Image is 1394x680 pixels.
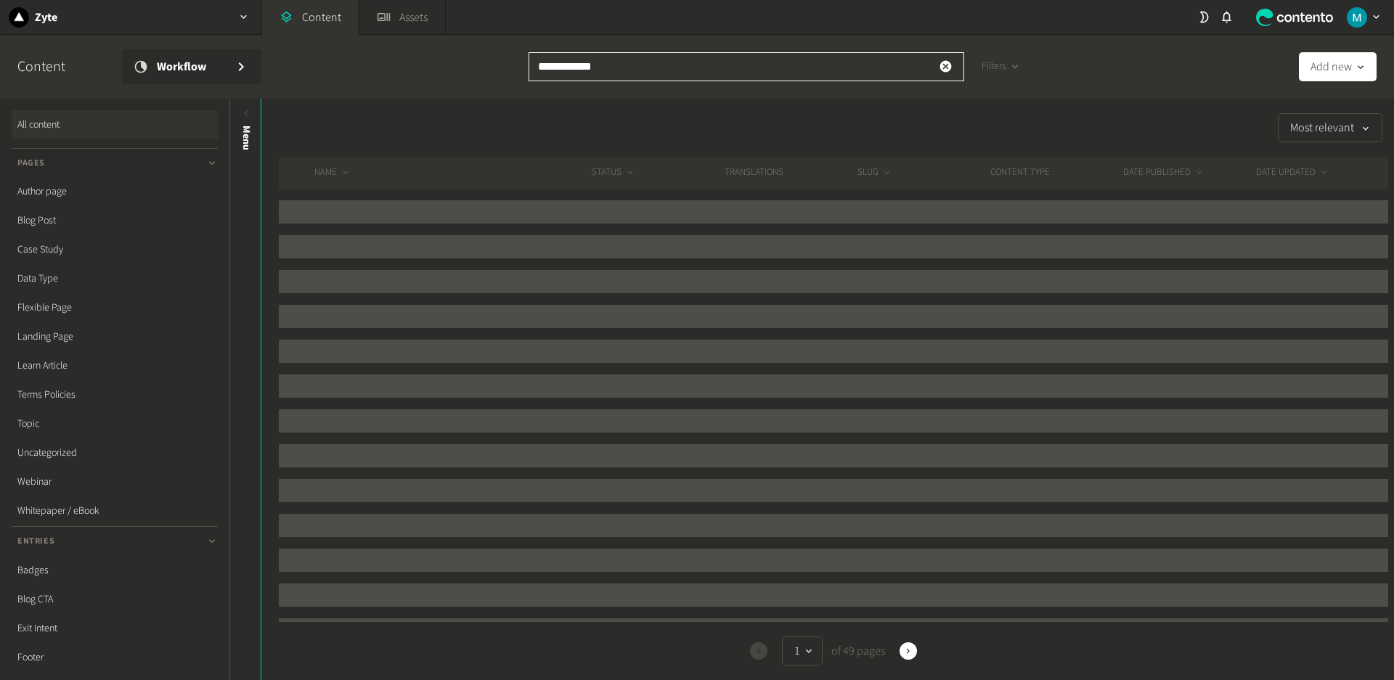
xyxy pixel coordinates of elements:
[17,157,45,170] span: Pages
[12,585,218,614] a: Blog CTA
[12,496,218,525] a: Whitepaper / eBook
[12,643,218,672] a: Footer
[828,642,885,660] span: of 49 pages
[592,165,636,180] button: STATUS
[1347,7,1367,28] img: Mitch Holt
[12,264,218,293] a: Data Type
[1278,113,1382,142] button: Most relevant
[17,56,99,78] h2: Content
[782,636,823,665] button: 1
[12,409,218,438] a: Topic
[12,235,218,264] a: Case Study
[12,556,218,585] a: Badges
[982,59,1006,74] span: Filters
[857,165,893,180] button: SLUG
[990,157,1122,189] th: CONTENT TYPE
[12,614,218,643] a: Exit Intent
[1256,165,1330,180] button: DATE UPDATED
[9,7,29,28] img: Zyte
[12,293,218,322] a: Flexible Page
[12,438,218,467] a: Uncategorized
[970,52,1032,81] button: Filters
[122,49,261,84] a: Workflow
[1299,52,1377,81] button: Add new
[314,165,351,180] button: NAME
[12,351,218,380] a: Learn Article
[12,322,218,351] a: Landing Page
[12,206,218,235] a: Blog Post
[17,535,54,548] span: Entries
[12,380,218,409] a: Terms Policies
[12,467,218,496] a: Webinar
[239,126,254,150] span: Menu
[12,177,218,206] a: Author page
[157,58,224,75] span: Workflow
[1123,165,1205,180] button: DATE PUBLISHED
[35,9,57,26] h2: Zyte
[12,110,218,139] a: All content
[724,157,857,189] th: Translations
